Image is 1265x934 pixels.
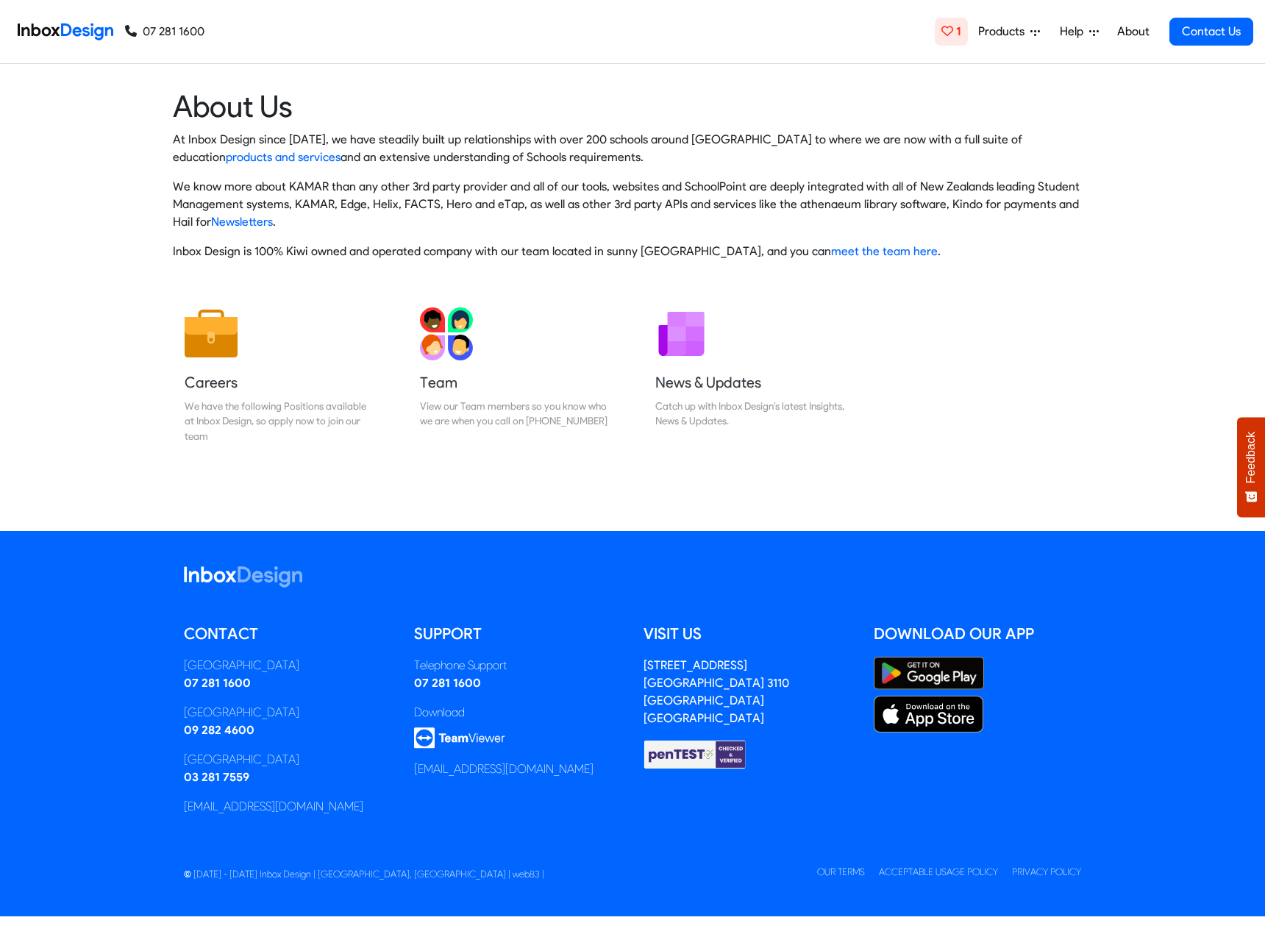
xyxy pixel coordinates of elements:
img: 2022_01_13_icon_job.svg [185,307,238,360]
div: [GEOGRAPHIC_DATA] [184,657,392,674]
h5: Contact [184,623,392,645]
a: Acceptable Usage Policy [879,866,998,877]
p: At Inbox Design since [DATE], we have steadily built up relationships with over 200 schools aroun... [173,131,1092,166]
a: Contact Us [1169,18,1253,46]
a: 03 281 7559 [184,770,249,784]
a: About [1113,17,1153,46]
a: 09 282 4600 [184,723,254,737]
h5: Support [414,623,622,645]
a: Our Terms [817,866,865,877]
img: 2022_01_12_icon_newsletter.svg [655,307,708,360]
a: [EMAIL_ADDRESS][DOMAIN_NAME] [414,762,594,776]
a: 07 281 1600 [414,676,481,690]
div: Catch up with Inbox Design's latest Insights, News & Updates. [655,399,845,429]
img: logo_inboxdesign_white.svg [184,566,302,588]
button: Feedback - Show survey [1237,417,1265,517]
span: © [DATE] - [DATE] Inbox Design | [GEOGRAPHIC_DATA], [GEOGRAPHIC_DATA] | web83 | [184,869,544,880]
div: Telephone Support [414,657,622,674]
span: 1 [956,24,961,38]
a: Careers We have the following Positions available at Inbox Design, so apply now to join our team [173,296,386,455]
h5: News & Updates [655,372,845,393]
img: Google Play Store [874,657,984,690]
h5: Visit us [644,623,852,645]
p: Inbox Design is 100% Kiwi owned and operated company with our team located in sunny [GEOGRAPHIC_D... [173,243,1092,260]
a: products and services [226,150,341,164]
a: meet the team here [831,244,938,258]
a: 1 [935,18,968,46]
div: [GEOGRAPHIC_DATA] [184,704,392,721]
p: We know more about KAMAR than any other 3rd party provider and all of our tools, websites and Sch... [173,178,1092,231]
a: Help [1054,17,1105,46]
a: Newsletters [211,215,273,229]
h5: Careers [185,372,374,393]
a: Team View our Team members so you know who we are when you call on [PHONE_NUMBER] [408,296,621,455]
address: [STREET_ADDRESS] [GEOGRAPHIC_DATA] 3110 [GEOGRAPHIC_DATA] [GEOGRAPHIC_DATA] [644,658,789,725]
span: Products [978,23,1030,40]
a: News & Updates Catch up with Inbox Design's latest Insights, News & Updates. [644,296,857,455]
span: Help [1060,23,1089,40]
a: 07 281 1600 [184,676,251,690]
a: Checked & Verified by penTEST [644,746,746,760]
span: Feedback [1244,432,1258,483]
h5: Download our App [874,623,1082,645]
img: logo_teamviewer.svg [414,727,505,749]
div: Download [414,704,622,721]
img: 2022_01_13_icon_team.svg [420,307,473,360]
a: 07 281 1600 [125,23,204,40]
img: Checked & Verified by penTEST [644,739,746,770]
a: [EMAIL_ADDRESS][DOMAIN_NAME] [184,799,363,813]
a: Privacy Policy [1012,866,1081,877]
heading: About Us [173,88,1092,125]
a: [STREET_ADDRESS][GEOGRAPHIC_DATA] 3110[GEOGRAPHIC_DATA][GEOGRAPHIC_DATA] [644,658,789,725]
div: [GEOGRAPHIC_DATA] [184,751,392,769]
div: We have the following Positions available at Inbox Design, so apply now to join our team [185,399,374,443]
a: Products [972,17,1046,46]
img: Apple App Store [874,696,984,732]
div: View our Team members so you know who we are when you call on [PHONE_NUMBER] [420,399,610,429]
h5: Team [420,372,610,393]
